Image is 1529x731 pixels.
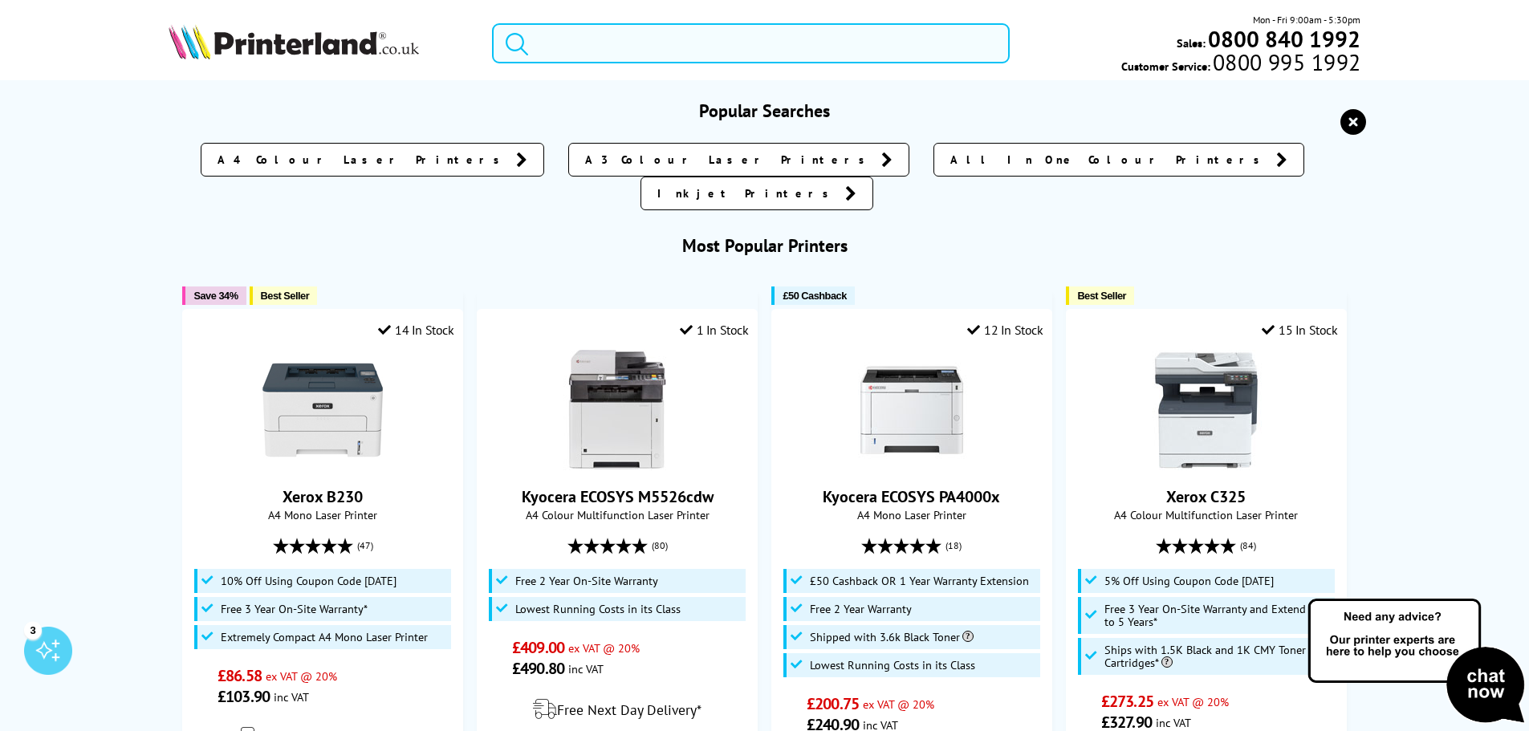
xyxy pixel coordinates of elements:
[515,575,658,587] span: Free 2 Year On-Site Warranty
[1077,290,1126,302] span: Best Seller
[261,290,310,302] span: Best Seller
[522,486,714,507] a: Kyocera ECOSYS M5526cdw
[1157,694,1229,709] span: ex VAT @ 20%
[221,603,368,615] span: Free 3 Year On-Site Warranty*
[24,621,42,639] div: 3
[378,322,453,338] div: 14 In Stock
[933,143,1304,177] a: All In One Colour Printers
[274,689,309,705] span: inc VAT
[201,143,544,177] a: A4 Colour Laser Printers
[1177,35,1206,51] span: Sales:
[557,350,677,470] img: Kyocera ECOSYS M5526cdw
[1156,715,1191,730] span: inc VAT
[1240,530,1256,561] span: (84)
[1253,12,1360,27] span: Mon - Fri 9:00am - 5:30pm
[640,177,873,210] a: Inkjet Printers
[486,507,748,522] span: A4 Colour Multifunction Laser Printer
[783,290,846,302] span: £50 Cashback
[218,152,508,168] span: A4 Colour Laser Printers
[169,24,473,63] a: Printerland Logo
[1101,691,1153,712] span: £273.25
[218,665,262,686] span: £86.58
[512,658,564,679] span: £490.80
[1166,486,1246,507] a: Xerox C325
[1104,575,1274,587] span: 5% Off Using Coupon Code [DATE]
[1104,603,1332,628] span: Free 3 Year On-Site Warranty and Extend up to 5 Years*
[1066,286,1134,305] button: Best Seller
[810,603,912,615] span: Free 2 Year Warranty
[221,575,396,587] span: 10% Off Using Coupon Code [DATE]
[823,486,1000,507] a: Kyocera ECOSYS PA4000x
[262,350,383,470] img: Xerox B230
[218,686,270,707] span: £103.90
[680,322,749,338] div: 1 In Stock
[568,661,604,676] span: inc VAT
[863,696,934,712] span: ex VAT @ 20%
[1262,322,1337,338] div: 15 In Stock
[193,290,238,302] span: Save 34%
[568,640,640,656] span: ex VAT @ 20%
[1104,644,1332,669] span: Ships with 1.5K Black and 1K CMY Toner Cartridges*
[557,457,677,473] a: Kyocera ECOSYS M5526cdw
[807,693,859,714] span: £200.75
[810,575,1029,587] span: £50 Cashback OR 1 Year Warranty Extension
[657,185,837,201] span: Inkjet Printers
[652,530,668,561] span: (80)
[967,322,1043,338] div: 12 In Stock
[852,350,972,470] img: Kyocera ECOSYS PA4000x
[262,457,383,473] a: Xerox B230
[515,603,681,615] span: Lowest Running Costs in its Class
[771,286,854,305] button: £50 Cashback
[169,234,1361,257] h3: Most Popular Printers
[585,152,873,168] span: A3 Colour Laser Printers
[945,530,962,561] span: (18)
[169,99,1361,122] h3: Popular Searches
[568,143,909,177] a: A3 Colour Laser Printers
[1146,350,1267,470] img: Xerox C325
[169,24,419,59] img: Printerland Logo
[810,659,975,672] span: Lowest Running Costs in its Class
[357,530,373,561] span: (47)
[1210,55,1360,70] span: 0800 995 1992
[810,631,974,644] span: Shipped with 3.6k Black Toner
[780,507,1043,522] span: A4 Mono Laser Printer
[221,631,428,644] span: Extremely Compact A4 Mono Laser Printer
[1075,507,1337,522] span: A4 Colour Multifunction Laser Printer
[250,286,318,305] button: Best Seller
[1146,457,1267,473] a: Xerox C325
[1304,596,1529,728] img: Open Live Chat window
[1206,31,1360,47] a: 0800 840 1992
[283,486,363,507] a: Xerox B230
[1121,55,1360,74] span: Customer Service:
[852,457,972,473] a: Kyocera ECOSYS PA4000x
[182,286,246,305] button: Save 34%
[950,152,1268,168] span: All In One Colour Printers
[266,668,337,684] span: ex VAT @ 20%
[1208,24,1360,54] b: 0800 840 1992
[512,637,564,658] span: £409.00
[191,507,453,522] span: A4 Mono Laser Printer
